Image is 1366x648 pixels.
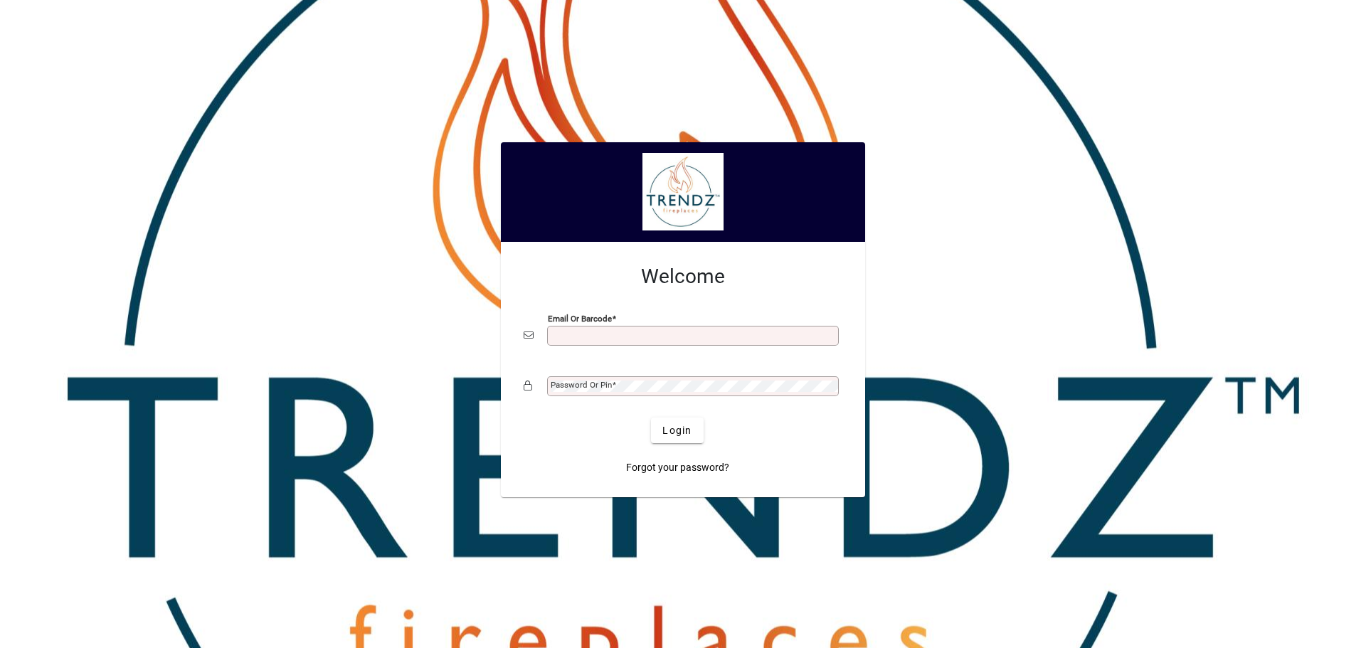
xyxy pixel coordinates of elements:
mat-label: Email or Barcode [548,314,612,324]
a: Forgot your password? [620,455,735,480]
mat-label: Password or Pin [551,380,612,390]
button: Login [651,418,703,443]
span: Forgot your password? [626,460,729,475]
h2: Welcome [524,265,842,289]
span: Login [662,423,692,438]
